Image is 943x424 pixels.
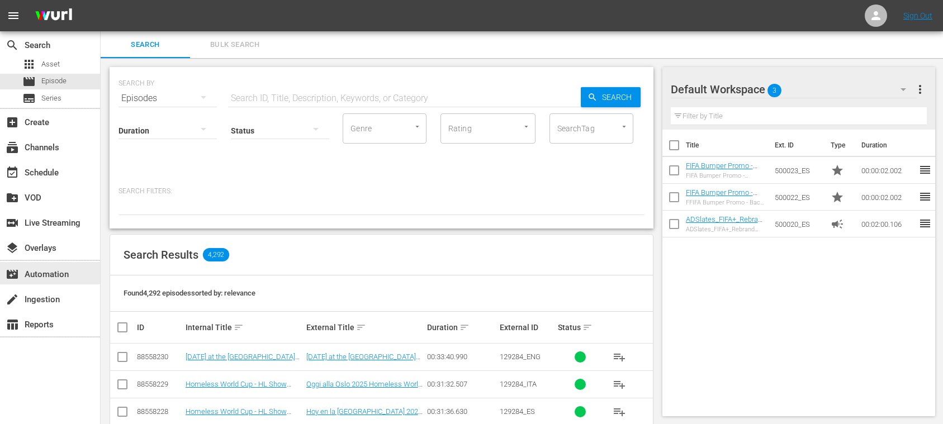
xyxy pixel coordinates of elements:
span: Ad [831,217,844,231]
td: 00:02:00.106 [857,211,918,237]
button: Open [521,121,532,132]
span: Bulk Search [197,39,273,51]
span: playlist_add [613,378,626,391]
div: Internal Title [186,321,303,334]
div: External Title [306,321,424,334]
p: Search Filters: [119,187,645,196]
a: [DATE] at the [GEOGRAPHIC_DATA] 2025 Homeless World Cup [306,352,420,369]
div: FIFA Bumper Promo - Welcome Back (ES) [686,172,766,179]
a: FIFA Bumper Promo - Back Soon (ES) [686,188,757,205]
span: Search [6,39,19,52]
a: Oggi alla Oslo 2025 Homeless World Cup [306,380,423,397]
span: more_vert [913,83,927,96]
span: Reports [6,318,19,331]
div: 00:33:40.990 [427,352,496,361]
th: Duration [855,130,922,161]
div: 88558229 [137,380,182,388]
a: Homeless World Cup - HL Show Playouts (ES) [186,407,291,424]
span: VOD [6,191,19,204]
button: more_vert [913,76,927,103]
td: 500022_ES [770,184,827,211]
th: Title [686,130,769,161]
div: Duration [427,321,496,334]
span: Live Streaming [6,216,19,230]
th: Type [824,130,855,161]
span: sort [356,322,366,332]
span: playlist_add [613,350,626,364]
span: reorder [918,163,932,177]
span: Channels [6,141,19,154]
a: ADSlates_FIFA+_Rebrand (ES) [686,215,766,232]
span: Series [41,93,61,104]
span: Search Results [124,248,198,261]
span: Ingestion [6,293,19,306]
a: Sign Out [903,11,932,20]
span: 129284_ENG [500,352,541,361]
span: Promo [831,190,844,204]
span: 129284_ITA [500,380,537,388]
a: Hoy en la [GEOGRAPHIC_DATA] 2025 Homeless World Cup [306,407,423,424]
span: sort [582,322,593,332]
td: 00:00:02.002 [857,157,918,184]
div: ADSlates_FIFA+_Rebrand (ES) [686,226,766,233]
div: 00:31:32.507 [427,380,496,388]
span: Search [107,39,183,51]
td: 00:00:02.002 [857,184,918,211]
div: External ID [500,323,555,332]
span: Search [598,87,641,107]
span: 129284_ES [500,407,535,416]
span: Found 4,292 episodes sorted by: relevance [124,289,255,297]
span: Asset [41,59,60,70]
div: FFIFA Bumper Promo - Back Soon (ES) [686,199,766,206]
td: 500020_ES [770,211,827,237]
button: Open [412,121,423,132]
div: Status [558,321,603,334]
span: Schedule [6,166,19,179]
span: playlist_add [613,405,626,418]
button: Search [581,87,641,107]
span: Episode [22,75,36,88]
span: reorder [918,190,932,203]
span: sort [234,322,244,332]
button: Open [619,121,629,132]
div: Default Workspace [671,74,917,105]
span: Series [22,92,36,105]
th: Ext. ID [768,130,824,161]
div: 88558230 [137,352,182,361]
span: 3 [767,79,781,102]
span: Create [6,116,19,129]
img: ans4CAIJ8jUAAAAAAAAAAAAAAAAAAAAAAAAgQb4GAAAAAAAAAAAAAAAAAAAAAAAAJMjXAAAAAAAAAAAAAAAAAAAAAAAAgAT5G... [27,3,80,29]
button: playlist_add [606,344,633,370]
span: sort [459,322,470,332]
span: Asset [22,58,36,71]
div: Episodes [119,83,217,114]
span: menu [7,9,20,22]
div: 00:31:36.630 [427,407,496,416]
span: reorder [918,217,932,230]
td: 500023_ES [770,157,827,184]
a: FIFA Bumper Promo - Welcome Back (ES) [686,161,757,178]
span: Overlays [6,241,19,255]
span: Episode [41,75,67,87]
div: ID [137,323,182,332]
div: 88558228 [137,407,182,416]
span: Automation [6,268,19,281]
span: 4,292 [203,248,229,261]
button: playlist_add [606,371,633,398]
span: Promo [831,164,844,177]
a: Homeless World Cup - HL Show Playouts (IT) [186,380,291,397]
a: [DATE] at the [GEOGRAPHIC_DATA] 2025 Homeless World Cup (EN) [186,352,300,369]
